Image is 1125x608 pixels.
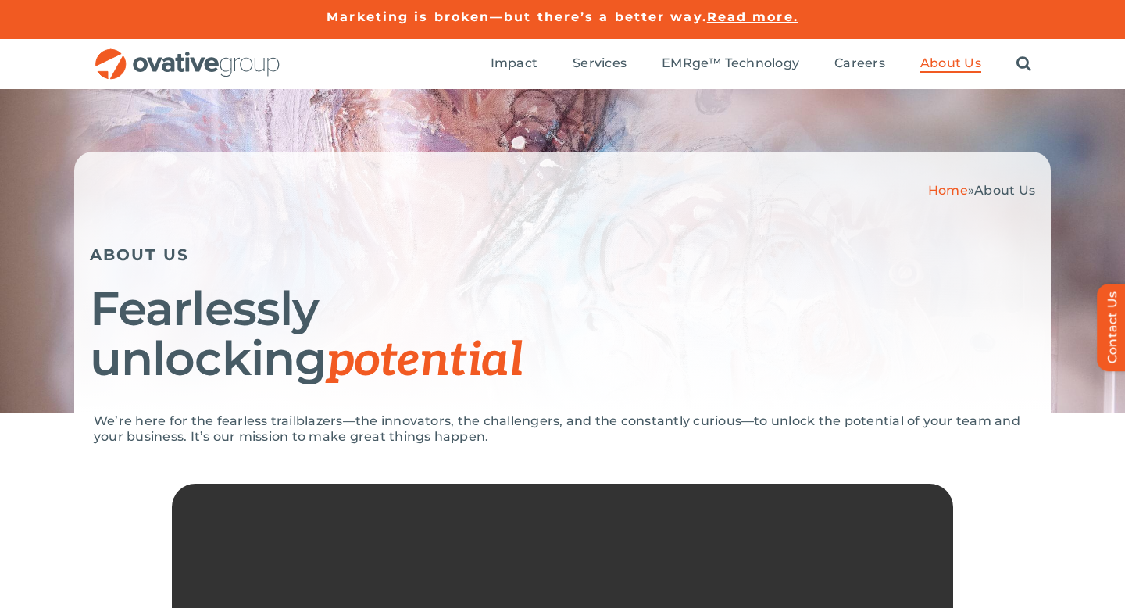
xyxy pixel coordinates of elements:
h5: ABOUT US [90,245,1035,264]
a: Careers [834,55,885,73]
span: » [928,183,1035,198]
a: Marketing is broken—but there’s a better way. [327,9,707,24]
a: Search [1016,55,1031,73]
p: We’re here for the fearless trailblazers—the innovators, the challengers, and the constantly curi... [94,413,1031,445]
a: Services [573,55,627,73]
span: Careers [834,55,885,71]
span: Services [573,55,627,71]
nav: Menu [491,39,1031,89]
span: potential [327,333,523,389]
span: About Us [920,55,981,71]
a: EMRge™ Technology [662,55,799,73]
span: About Us [974,183,1035,198]
a: Impact [491,55,537,73]
h1: Fearlessly unlocking [90,284,1035,386]
span: Impact [491,55,537,71]
a: About Us [920,55,981,73]
a: Read more. [707,9,798,24]
a: OG_Full_horizontal_RGB [94,47,281,62]
span: EMRge™ Technology [662,55,799,71]
a: Home [928,183,968,198]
